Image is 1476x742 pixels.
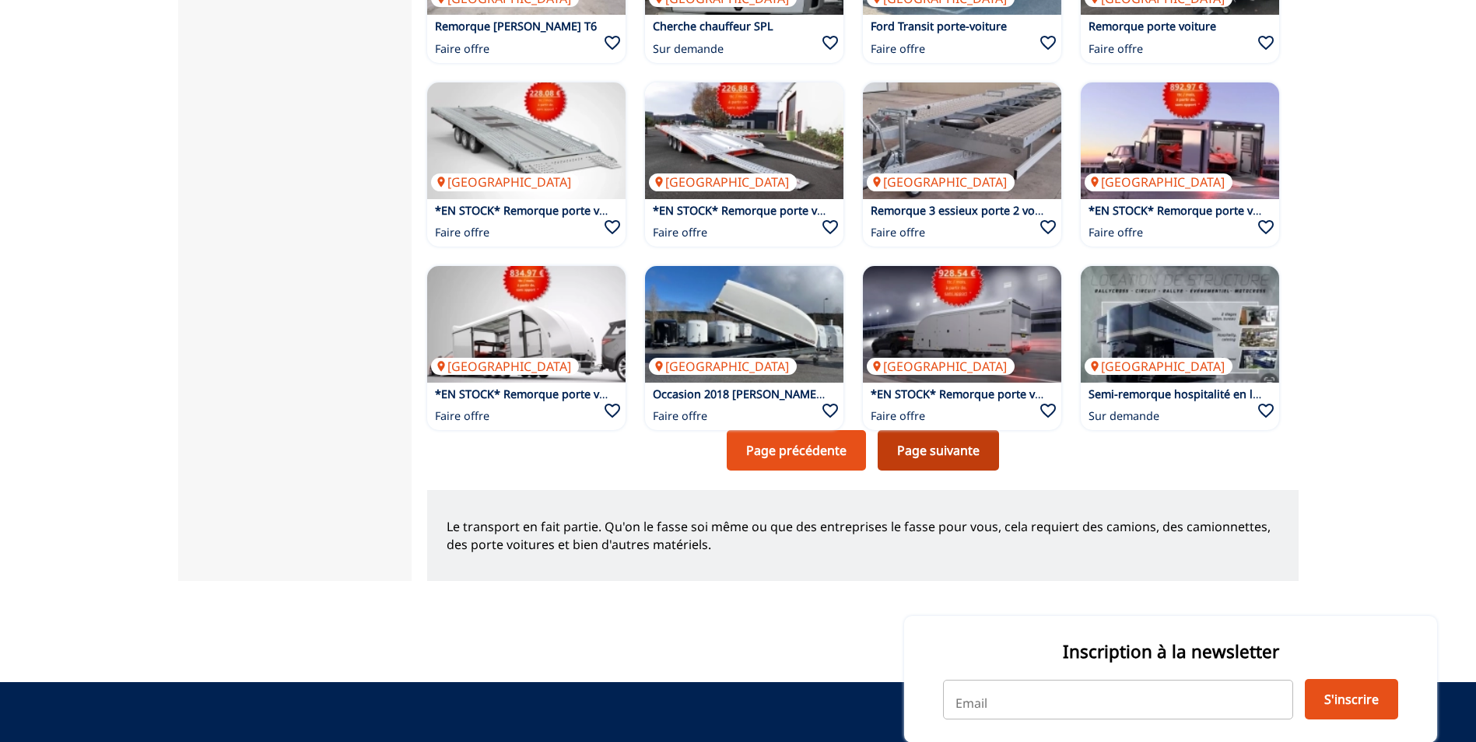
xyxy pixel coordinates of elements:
a: Semi-remorque hospitalité en location[GEOGRAPHIC_DATA] [1081,266,1279,383]
p: Inscription à la newsletter [943,639,1398,663]
img: *EN STOCK* Remorque porte voiture fermée BRIAN JAMES RT7 6m x 2.30m NEUVE [863,266,1061,383]
a: *EN STOCK* Remorque porte voiture BRIAN JAMES T6 5,50x2,24m NEUVE – avec hayon[GEOGRAPHIC_DATA] [427,82,626,199]
a: *EN STOCK* Remorque porte voiture BRIAN JAMES T6 6x2,24m NEUVE[GEOGRAPHIC_DATA] [645,82,843,199]
button: S'inscrire [1305,679,1398,719]
img: Remorque 3 essieux porte 2 voitures - 8.00 x 2.10m - 3500kg [863,82,1061,199]
img: *EN STOCK* Remorque porte voiture fermée BRIAN JAMES RT6 6m x 2.29m NEUVE [1081,82,1279,199]
a: Remorque porte voiture [1089,19,1216,33]
p: Sur demande [653,41,724,57]
p: [GEOGRAPHIC_DATA] [1085,173,1232,191]
p: [GEOGRAPHIC_DATA] [867,358,1015,375]
p: Faire offre [871,41,925,57]
a: *EN STOCK* Remorque porte voiture fermée BRIAN JAMES RT7 6m x 2.30m NEUVE[GEOGRAPHIC_DATA] [863,266,1061,383]
p: Le transport en fait partie. Qu'on le fasse soi même ou que des entreprises le fasse pour vous, c... [447,518,1279,553]
a: *EN STOCK* Remorque porte voiture fermée BRIAN JAMES RT6 6m x 2.29m NEUVE[GEOGRAPHIC_DATA] [1081,82,1279,199]
a: *EN STOCK* Remorque porte voiture [PERSON_NAME] T6 6x2,24m NEUVE [653,203,1043,218]
a: Remorque 3 essieux porte 2 voitures - 8.00 x 2.10m - 3500kg [871,203,1190,218]
p: [GEOGRAPHIC_DATA] [431,358,579,375]
a: *EN STOCK* Remorque porte voiture fermée [PERSON_NAME] RT6 5.50m x 2.29m NEUVE [435,387,904,401]
p: Faire offre [435,41,489,57]
p: [GEOGRAPHIC_DATA] [867,173,1015,191]
img: Occasion 2018 BRIAN JAMES RACE SHUTTLE 3 [645,266,843,383]
p: [GEOGRAPHIC_DATA] [649,358,797,375]
a: Remorque 3 essieux porte 2 voitures - 8.00 x 2.10m - 3500kg[GEOGRAPHIC_DATA] [863,82,1061,199]
p: Sur demande [1089,408,1159,424]
p: Faire offre [871,408,925,424]
a: Remorque [PERSON_NAME] T6 [435,19,597,33]
img: Semi-remorque hospitalité en location [1081,266,1279,383]
a: *EN STOCK* Remorque porte voiture [PERSON_NAME] T6 5,50x2,24m NEUVE – avec hayon [435,203,911,218]
p: Faire offre [653,408,707,424]
p: Faire offre [435,225,489,240]
p: [GEOGRAPHIC_DATA] [431,173,579,191]
a: *EN STOCK* Remorque porte voiture fermée [PERSON_NAME] RT7 6m x 2.30m NEUVE [871,387,1324,401]
a: Occasion 2018 BRIAN JAMES RACE SHUTTLE 3[GEOGRAPHIC_DATA] [645,266,843,383]
img: *EN STOCK* Remorque porte voiture BRIAN JAMES T6 6x2,24m NEUVE [645,82,843,199]
p: [GEOGRAPHIC_DATA] [1085,358,1232,375]
a: Occasion 2018 [PERSON_NAME] RACE SHUTTLE 3 [653,387,911,401]
a: Page précédente [727,430,866,471]
p: Faire offre [1089,41,1143,57]
p: Faire offre [653,225,707,240]
p: Faire offre [871,225,925,240]
a: Ford Transit porte-voiture [871,19,1007,33]
input: Email [943,680,1293,719]
p: [GEOGRAPHIC_DATA] [649,173,797,191]
p: Faire offre [1089,225,1143,240]
a: *EN STOCK* Remorque porte voiture fermée BRIAN JAMES RT6 5.50m x 2.29m NEUVE[GEOGRAPHIC_DATA] [427,266,626,383]
a: Semi-remorque hospitalité en location [1089,387,1292,401]
p: Faire offre [435,408,489,424]
img: *EN STOCK* Remorque porte voiture fermée BRIAN JAMES RT6 5.50m x 2.29m NEUVE [427,266,626,383]
a: Cherche chauffeur SPL [653,19,773,33]
a: Page suivante [878,430,999,471]
img: *EN STOCK* Remorque porte voiture BRIAN JAMES T6 5,50x2,24m NEUVE – avec hayon [427,82,626,199]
